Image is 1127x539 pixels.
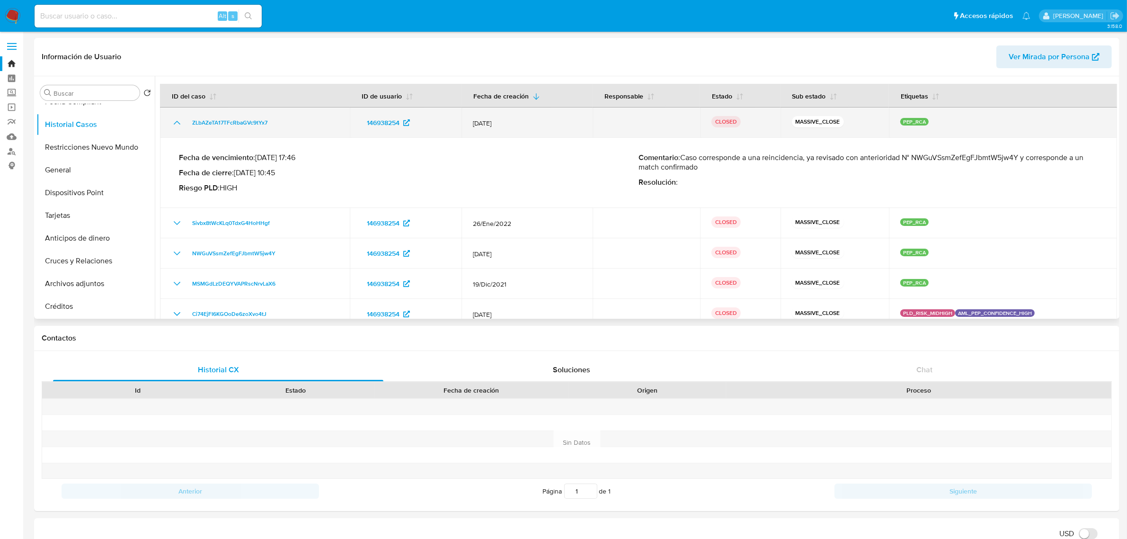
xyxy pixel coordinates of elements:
[42,52,121,62] h1: Información de Usuario
[53,89,136,98] input: Buscar
[553,364,590,375] span: Soluciones
[575,386,719,395] div: Origen
[231,11,234,20] span: s
[36,181,155,204] button: Dispositivos Point
[219,11,226,20] span: Alt
[960,11,1013,21] span: Accesos rápidos
[143,89,151,99] button: Volver al orden por defecto
[834,484,1092,499] button: Siguiente
[36,272,155,295] button: Archivos adjuntos
[36,136,155,159] button: Restricciones Nuevo Mundo
[996,45,1112,68] button: Ver Mirada por Persona
[916,364,932,375] span: Chat
[36,295,155,318] button: Créditos
[543,484,611,499] span: Página de
[239,9,258,23] button: search-icon
[35,10,262,22] input: Buscar usuario o caso...
[198,364,239,375] span: Historial CX
[1022,12,1030,20] a: Notificaciones
[65,386,210,395] div: Id
[62,484,319,499] button: Anterior
[733,386,1105,395] div: Proceso
[42,333,1112,343] h1: Contactos
[36,159,155,181] button: General
[609,486,611,496] span: 1
[1110,11,1120,21] a: Salir
[36,250,155,272] button: Cruces y Relaciones
[223,386,367,395] div: Estado
[1053,11,1107,20] p: camilafernanda.paredessaldano@mercadolibre.cl
[36,113,155,136] button: Historial Casos
[381,386,562,395] div: Fecha de creación
[1009,45,1090,68] span: Ver Mirada por Persona
[44,89,52,97] button: Buscar
[36,204,155,227] button: Tarjetas
[36,227,155,250] button: Anticipos de dinero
